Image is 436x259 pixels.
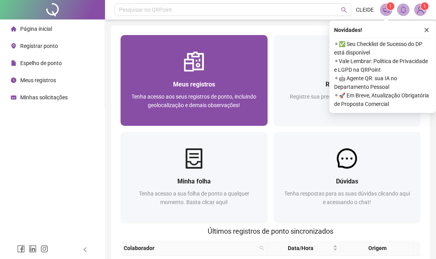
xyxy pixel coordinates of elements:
a: Minha folhaTenha acesso a sua folha de ponto a qualquer momento. Basta clicar aqui! [121,132,268,223]
span: 1 [389,4,392,9]
span: clock-circle [11,78,16,83]
span: environment [11,43,16,49]
img: 90394 [415,4,426,16]
sup: Atualize o seu contato no menu Meus Dados [421,2,429,10]
span: bell [400,6,407,13]
span: Tenha respostas para as suas dúvidas clicando aqui e acessando o chat! [284,190,410,205]
span: 1 [424,4,426,9]
span: Dúvidas [336,178,358,185]
span: ⚬ ✅ Seu Checklist de Sucesso do DP está disponível [334,40,431,57]
span: ⚬ Vale Lembrar: Política de Privacidade e LGPD na QRPoint [334,57,431,74]
span: linkedin [29,245,37,253]
span: Data/Hora [270,244,331,252]
a: Meus registrosTenha acesso aos seus registros de ponto, incluindo geolocalização e demais observa... [121,35,268,126]
span: Minha folha [177,178,211,185]
span: Tenha acesso aos seus registros de ponto, incluindo geolocalização e demais observações! [131,93,256,108]
sup: 1 [387,2,394,10]
span: CLEIDE [356,5,374,14]
span: Novidades ! [334,26,362,34]
span: facebook [17,245,25,253]
span: file [11,60,16,66]
span: search [258,242,266,254]
span: Tenha acesso a sua folha de ponto a qualquer momento. Basta clicar aqui! [139,190,249,205]
span: Registre sua presença com rapidez e segurança clicando aqui! [290,93,404,108]
span: close [424,27,429,33]
span: Últimos registros de ponto sincronizados [208,227,333,235]
span: Registrar ponto [20,43,58,49]
span: ⚬ 🚀 Em Breve, Atualização Obrigatória de Proposta Comercial [334,91,431,108]
span: Minhas solicitações [20,94,68,100]
a: DúvidasTenha respostas para as suas dúvidas clicando aqui e acessando o chat! [274,132,421,223]
span: left [82,247,88,252]
span: Espelho de ponto [20,60,62,66]
span: ⚬ 🤖 Agente QR: sua IA no Departamento Pessoal [334,74,431,91]
span: notification [383,6,390,13]
a: Registrar pontoRegistre sua presença com rapidez e segurança clicando aqui! [274,35,421,126]
span: Registrar ponto [326,81,369,88]
span: Meus registros [20,77,56,83]
span: search [341,7,347,13]
span: search [259,246,264,250]
th: Data/Hora [267,241,341,256]
span: Meus registros [173,81,215,88]
span: home [11,26,16,32]
th: Origem [341,241,414,256]
span: schedule [11,95,16,100]
span: Página inicial [20,26,52,32]
span: Colaborador [124,244,256,252]
span: instagram [40,245,48,253]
